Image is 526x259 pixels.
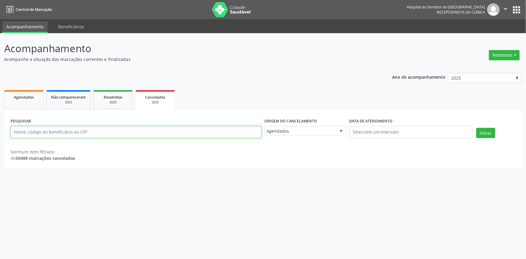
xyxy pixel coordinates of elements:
[11,126,262,138] input: Nome, código do beneficiário ou CPF
[51,100,86,105] div: 2025
[349,126,473,138] input: Selecione um intervalo
[11,155,75,161] div: de
[4,5,52,14] a: Central de Marcação
[14,95,34,100] span: Agendados
[140,100,171,105] div: 2025
[16,7,52,12] span: Central de Marcação
[16,155,75,161] strong: 50488 marcações canceladas
[437,10,485,15] span: Recepcionista da clínica
[265,117,317,126] label: Origem do cancelamento
[487,3,500,16] img: img
[407,5,485,10] div: Hospital do Servidor do [GEOGRAPHIC_DATA]
[11,149,75,155] div: Nenhum item filtrado
[145,95,165,100] span: Cancelados
[104,95,122,100] span: Resolvidos
[54,21,88,32] a: Beneficiários
[489,50,520,60] button: Relatórios
[11,117,31,126] label: PESQUISAR
[4,41,367,56] p: Acompanhamento
[511,5,522,15] button: apps
[349,117,392,126] label: DATA DE ATENDIMENTO
[267,128,334,134] span: Agendados
[392,73,446,81] p: Ano de acompanhamento
[476,128,495,138] button: Filtrar
[51,95,86,100] span: Não compareceram
[502,5,509,12] i: 
[98,100,128,105] div: 2025
[4,56,367,62] p: Acompanhe a situação das marcações correntes e finalizadas
[500,3,511,16] button: 
[2,21,48,33] a: Acompanhamento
